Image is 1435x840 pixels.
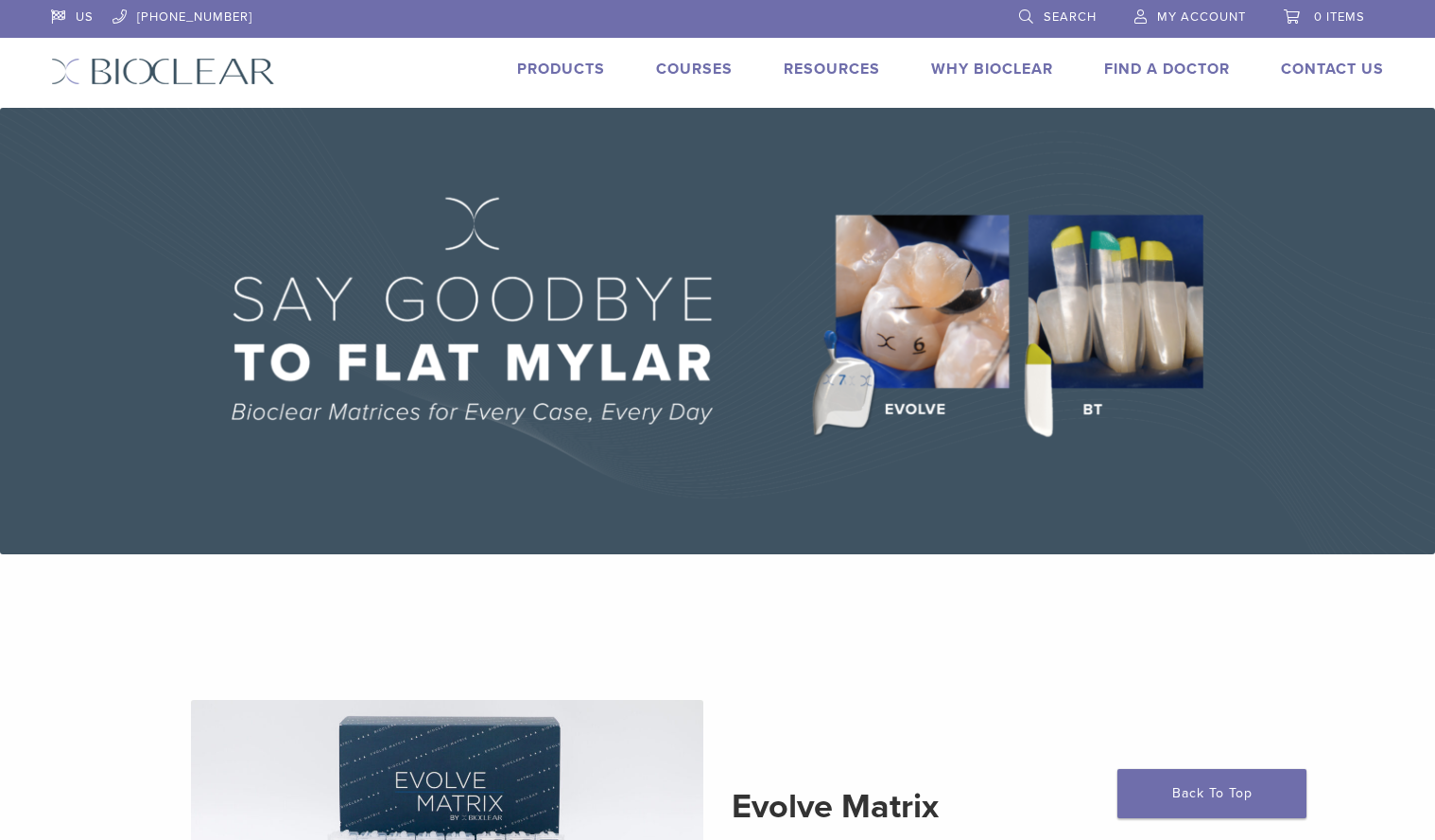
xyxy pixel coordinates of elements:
[51,58,275,85] img: Bioclear
[732,784,1245,830] h2: Evolve Matrix
[517,60,605,79] a: Products
[1104,60,1230,79] a: Find A Doctor
[784,60,880,79] a: Resources
[1281,60,1384,79] a: Contact Us
[656,60,733,79] a: Courses
[1157,9,1246,25] span: My Account
[1044,9,1097,25] span: Search
[1117,769,1306,818] a: Back To Top
[931,60,1053,79] a: Why Bioclear
[1314,9,1365,25] span: 0 items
